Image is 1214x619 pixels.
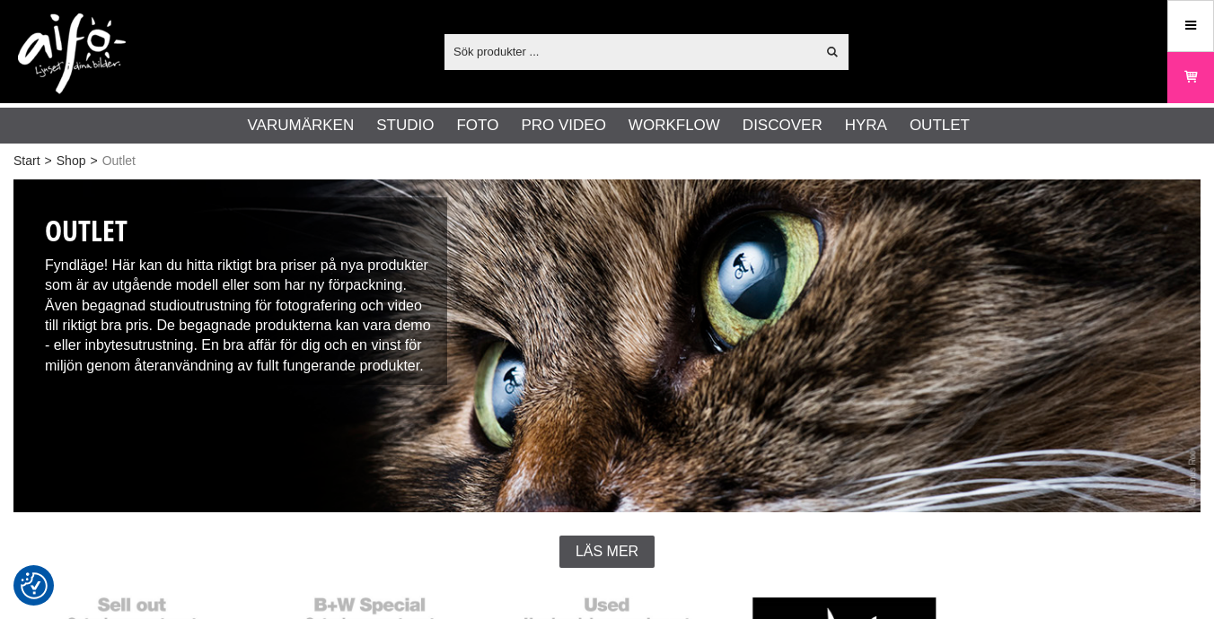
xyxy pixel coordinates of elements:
span: Outlet [102,152,136,170]
a: Start [13,152,40,170]
span: > [45,152,52,170]
span: Läs mer [576,544,638,560]
a: Discover [743,114,823,137]
img: Revisit consent button [21,572,48,599]
a: Outlet [910,114,970,137]
img: logo.png [18,13,126,94]
img: Outlet Fotostudio Begagnad fotoutrustning/ Fotograf Jaanus Ree [13,179,1201,512]
h1: Outlet [45,211,434,251]
a: Varumärken [248,114,355,137]
a: Studio [376,114,434,137]
div: Fyndläge! Här kan du hitta riktigt bra priser på nya produkter som är av utgående modell eller so... [31,197,447,385]
a: Shop [57,152,86,170]
a: Hyra [845,114,887,137]
input: Sök produkter ... [444,38,815,65]
a: Foto [456,114,498,137]
button: Samtyckesinställningar [21,570,48,602]
a: Workflow [629,114,720,137]
span: > [90,152,97,170]
a: Pro Video [521,114,605,137]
